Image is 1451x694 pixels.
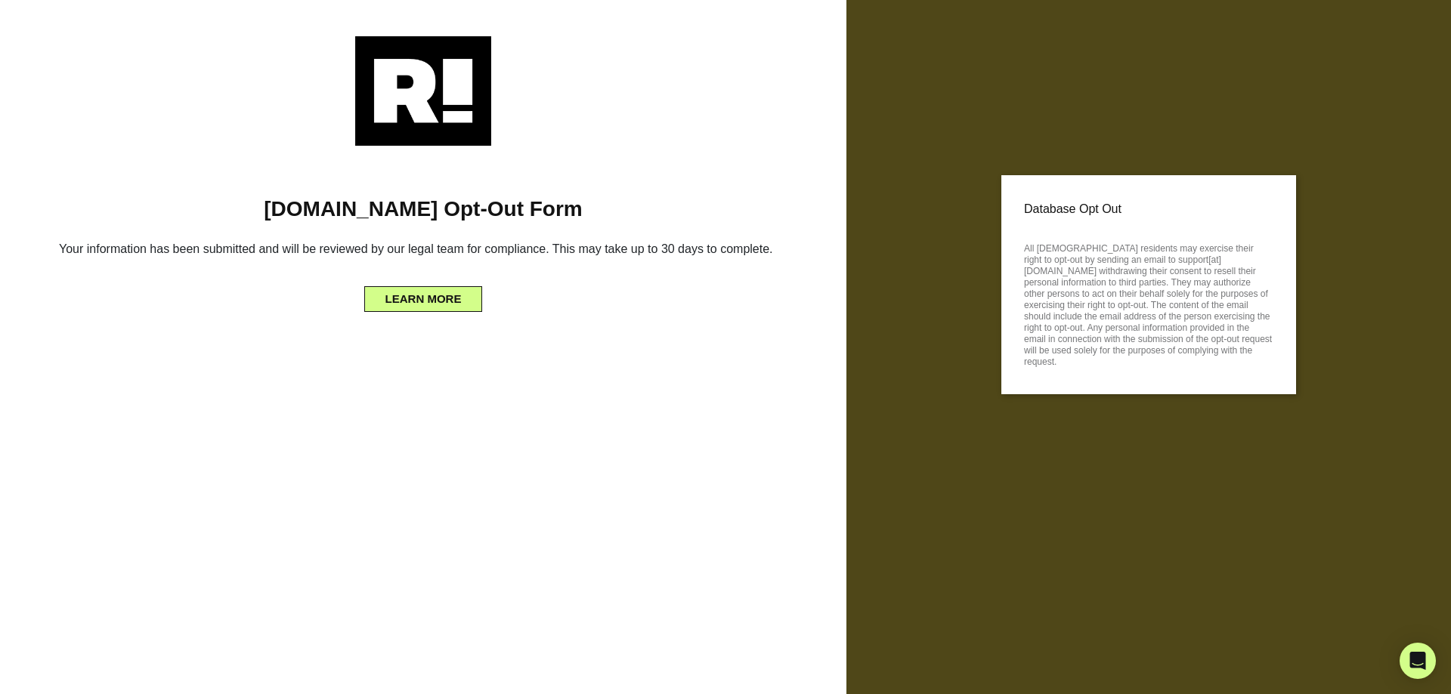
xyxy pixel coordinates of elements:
[364,289,483,301] a: LEARN MORE
[364,286,483,312] button: LEARN MORE
[355,36,491,146] img: Retention.com
[1024,239,1273,368] p: All [DEMOGRAPHIC_DATA] residents may exercise their right to opt-out by sending an email to suppo...
[1024,198,1273,221] p: Database Opt Out
[1400,643,1436,679] div: Open Intercom Messenger
[23,196,824,222] h1: [DOMAIN_NAME] Opt-Out Form
[23,236,824,268] h6: Your information has been submitted and will be reviewed by our legal team for compliance. This m...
